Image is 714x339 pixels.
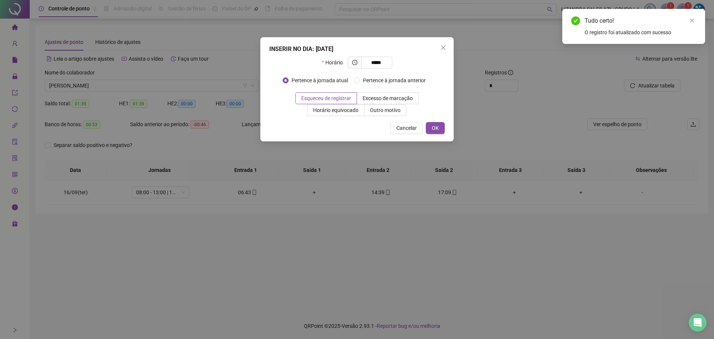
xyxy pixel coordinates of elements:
span: close [689,18,695,23]
span: Pertence à jornada atual [289,76,351,84]
span: clock-circle [352,60,357,65]
div: Open Intercom Messenger [689,314,707,332]
span: Excesso de marcação [363,95,413,101]
button: Cancelar [390,122,423,134]
span: Cancelar [396,124,417,132]
span: Esqueceu de registrar [301,95,351,101]
span: Pertence à jornada anterior [360,76,429,84]
div: Tudo certo! [585,16,696,25]
span: OK [432,124,439,132]
div: O registro foi atualizado com sucesso [585,28,696,36]
button: OK [426,122,445,134]
span: Outro motivo [370,107,401,113]
span: Horário equivocado [313,107,358,113]
span: check-circle [571,16,580,25]
span: close [440,45,446,51]
div: INSERIR NO DIA : [DATE] [269,45,445,54]
button: Close [437,42,449,54]
a: Close [688,16,696,25]
label: Horário [322,57,347,68]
